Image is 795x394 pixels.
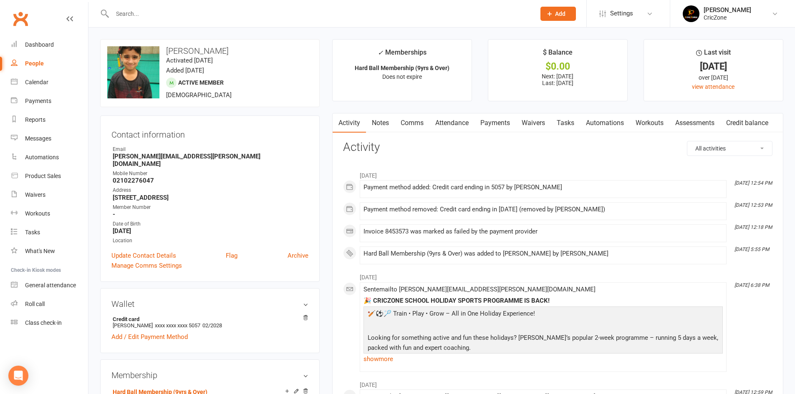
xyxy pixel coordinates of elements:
[555,10,565,17] span: Add
[580,113,630,133] a: Automations
[25,229,40,236] div: Tasks
[11,54,88,73] a: People
[355,65,449,71] strong: Hard Ball Membership (9yrs & Over)
[630,113,669,133] a: Workouts
[692,83,734,90] a: view attendance
[540,7,576,21] button: Add
[113,194,308,201] strong: [STREET_ADDRESS]
[178,79,224,86] span: Active member
[363,250,723,257] div: Hard Ball Membership (9yrs & Over) was added to [PERSON_NAME] by [PERSON_NAME]
[25,135,51,142] div: Messages
[11,204,88,223] a: Workouts
[25,41,54,48] div: Dashboard
[11,295,88,314] a: Roll call
[474,113,516,133] a: Payments
[343,167,772,180] li: [DATE]
[226,251,237,261] a: Flag
[11,73,88,92] a: Calendar
[429,113,474,133] a: Attendance
[382,73,422,80] span: Does not expire
[366,333,721,355] p: Looking for something active and fun these holidays? [PERSON_NAME]’s popular 2-week programme – r...
[496,62,620,71] div: $0.00
[113,146,308,153] div: Email
[111,251,176,261] a: Update Contact Details
[25,282,76,289] div: General attendance
[25,301,45,307] div: Roll call
[111,332,188,342] a: Add / Edit Payment Method
[113,211,308,218] strong: -
[110,8,530,20] input: Search...
[25,191,45,198] div: Waivers
[25,79,48,85] div: Calendar
[496,73,620,86] p: Next: [DATE] Last: [DATE]
[25,248,55,254] div: What's New
[113,170,308,178] div: Mobile Number
[366,113,395,133] a: Notes
[734,202,772,208] i: [DATE] 12:53 PM
[11,148,88,167] a: Automations
[113,177,308,184] strong: 02102276047
[25,60,44,67] div: People
[363,228,723,235] div: Invoice 8453573 was marked as failed by the payment provider
[11,186,88,204] a: Waivers
[107,46,159,98] img: image1705786754.png
[683,5,699,22] img: thumb_image1685860453.png
[363,297,723,304] div: 🎉 CRICZONE SCHOOL HOLIDAY SPORTS PROGRAMME IS BACK!
[25,319,62,326] div: Class check-in
[734,180,772,186] i: [DATE] 12:54 PM
[11,92,88,110] a: Payments
[395,113,429,133] a: Comms
[11,129,88,148] a: Messages
[363,286,596,293] span: Sent email to [PERSON_NAME][EMAIL_ADDRESS][PERSON_NAME][DOMAIN_NAME]
[516,113,551,133] a: Waivers
[651,73,775,82] div: over [DATE]
[720,113,774,133] a: Credit balance
[166,67,204,74] time: Added [DATE]
[113,153,308,168] strong: [PERSON_NAME][EMAIL_ADDRESS][PERSON_NAME][DOMAIN_NAME]
[696,47,731,62] div: Last visit
[610,4,633,23] span: Settings
[107,46,313,55] h3: [PERSON_NAME]
[343,376,772,389] li: [DATE]
[111,299,308,309] h3: Wallet
[155,322,200,329] span: xxxx xxxx xxxx 5057
[651,62,775,71] div: [DATE]
[25,154,59,161] div: Automations
[734,224,772,230] i: [DATE] 12:18 PM
[8,366,28,386] div: Open Intercom Messenger
[11,276,88,295] a: General attendance kiosk mode
[363,206,723,213] div: Payment method removed: Credit card ending in [DATE] (removed by [PERSON_NAME])
[704,6,751,14] div: [PERSON_NAME]
[111,127,308,139] h3: Contact information
[551,113,580,133] a: Tasks
[111,371,308,380] h3: Membership
[166,57,213,64] time: Activated [DATE]
[288,251,308,261] a: Archive
[113,203,308,211] div: Member Number
[113,220,308,228] div: Date of Birth
[11,35,88,54] a: Dashboard
[363,184,723,191] div: Payment method added: Credit card ending in 5057 by [PERSON_NAME]
[363,353,723,365] a: show more
[704,14,751,21] div: CricZone
[113,237,308,245] div: Location
[11,167,88,186] a: Product Sales
[734,282,769,288] i: [DATE] 6:38 PM
[202,322,222,329] span: 02/2028
[11,110,88,129] a: Reports
[25,173,61,179] div: Product Sales
[11,242,88,261] a: What's New
[11,223,88,242] a: Tasks
[11,314,88,332] a: Class kiosk mode
[113,186,308,194] div: Address
[366,309,721,321] p: 🏏⚽🏸 Train • Play • Grow – All in One Holiday Experience!
[113,227,308,235] strong: [DATE]
[25,210,50,217] div: Workouts
[10,8,31,29] a: Clubworx
[734,246,769,252] i: [DATE] 5:55 PM
[25,116,45,123] div: Reports
[378,47,427,63] div: Memberships
[333,113,366,133] a: Activity
[25,98,51,104] div: Payments
[113,316,304,322] strong: Credit card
